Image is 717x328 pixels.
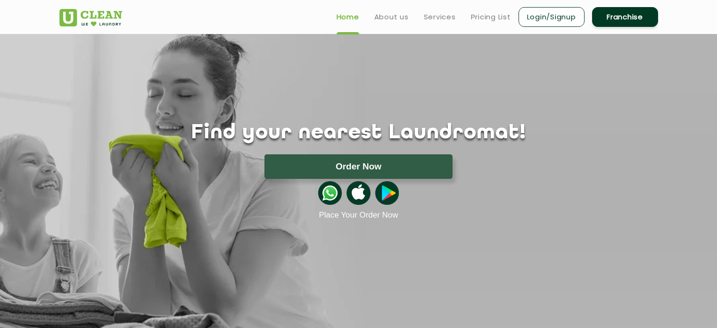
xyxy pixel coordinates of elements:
img: apple-icon.png [346,181,370,205]
a: Pricing List [471,11,511,23]
a: About us [374,11,409,23]
a: Place Your Order Now [319,210,398,220]
img: playstoreicon.png [375,181,399,205]
a: Services [424,11,456,23]
a: Franchise [592,7,658,27]
button: Order Now [264,154,453,179]
img: whatsappicon.png [318,181,342,205]
a: Login/Signup [519,7,585,27]
a: Home [337,11,359,23]
h1: Find your nearest Laundromat! [52,121,665,145]
img: UClean Laundry and Dry Cleaning [59,9,122,26]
